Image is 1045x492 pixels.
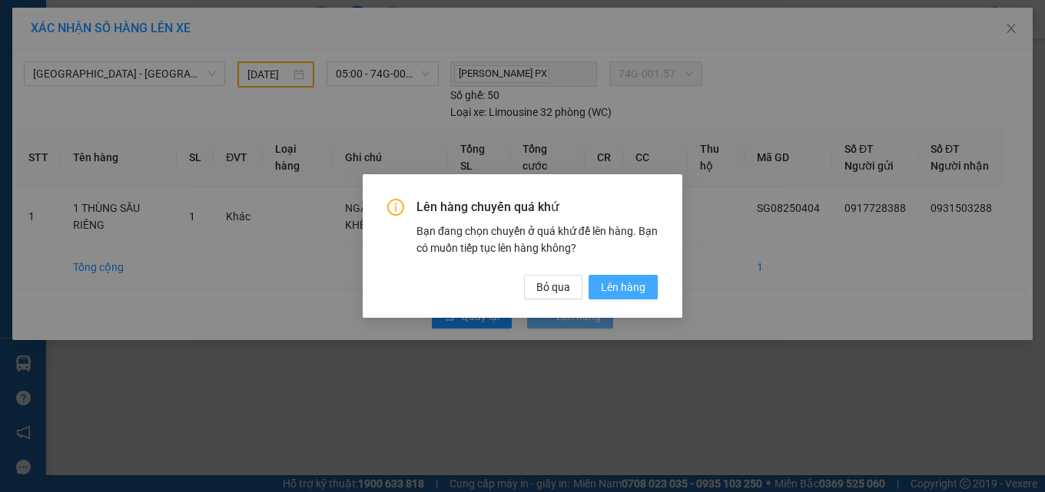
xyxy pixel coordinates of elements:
button: Lên hàng [589,275,658,299]
div: Bạn đang chọn chuyến ở quá khứ để lên hàng. Bạn có muốn tiếp tục lên hàng không? [416,223,658,256]
span: Lên hàng chuyến quá khứ [416,199,658,216]
span: Lên hàng [601,279,645,296]
span: Bỏ qua [536,279,570,296]
span: info-circle [387,199,404,216]
button: Bỏ qua [524,275,582,299]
